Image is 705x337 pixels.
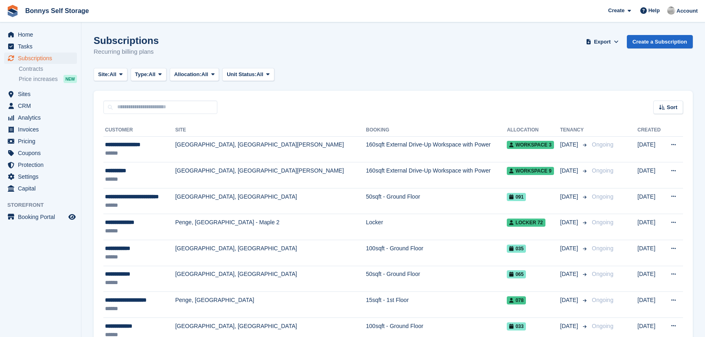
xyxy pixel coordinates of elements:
[4,29,77,40] a: menu
[4,171,77,182] a: menu
[19,65,77,73] a: Contracts
[4,159,77,171] a: menu
[4,41,77,52] a: menu
[175,124,366,137] th: Site
[560,218,580,227] span: [DATE]
[560,322,580,330] span: [DATE]
[175,240,366,266] td: [GEOGRAPHIC_DATA], [GEOGRAPHIC_DATA]
[174,70,201,79] span: Allocation:
[18,29,67,40] span: Home
[175,162,366,188] td: [GEOGRAPHIC_DATA], [GEOGRAPHIC_DATA][PERSON_NAME]
[592,323,613,329] span: Ongoing
[63,75,77,83] div: NEW
[7,5,19,17] img: stora-icon-8386f47178a22dfd0bd8f6a31ec36ba5ce8667c1dd55bd0f319d3a0aa187defe.svg
[608,7,624,15] span: Create
[18,136,67,147] span: Pricing
[18,88,67,100] span: Sites
[507,322,526,330] span: 033
[4,136,77,147] a: menu
[560,244,580,253] span: [DATE]
[18,183,67,194] span: Capital
[366,162,507,188] td: 160sqft External Drive-Up Workspace with Power
[637,214,664,240] td: [DATE]
[94,47,159,57] p: Recurring billing plans
[560,140,580,149] span: [DATE]
[560,166,580,175] span: [DATE]
[103,124,175,137] th: Customer
[592,141,613,148] span: Ongoing
[627,35,693,48] a: Create a Subscription
[592,167,613,174] span: Ongoing
[18,171,67,182] span: Settings
[560,193,580,201] span: [DATE]
[22,4,92,18] a: Bonnys Self Storage
[560,296,580,304] span: [DATE]
[507,245,526,253] span: 035
[175,266,366,292] td: [GEOGRAPHIC_DATA], [GEOGRAPHIC_DATA]
[592,193,613,200] span: Ongoing
[4,124,77,135] a: menu
[201,70,208,79] span: All
[592,271,613,277] span: Ongoing
[507,141,554,149] span: Workspace 3
[592,245,613,252] span: Ongoing
[131,68,166,81] button: Type: All
[18,53,67,64] span: Subscriptions
[592,219,613,225] span: Ongoing
[560,124,589,137] th: Tenancy
[594,38,611,46] span: Export
[366,292,507,318] td: 15sqft - 1st Floor
[592,297,613,303] span: Ongoing
[222,68,274,81] button: Unit Status: All
[507,270,526,278] span: 065
[4,147,77,159] a: menu
[149,70,155,79] span: All
[637,292,664,318] td: [DATE]
[18,147,67,159] span: Coupons
[637,162,664,188] td: [DATE]
[366,214,507,240] td: Locker
[18,100,67,112] span: CRM
[560,270,580,278] span: [DATE]
[18,211,67,223] span: Booking Portal
[366,136,507,162] td: 160sqft External Drive-Up Workspace with Power
[507,167,554,175] span: Workspace 9
[98,70,109,79] span: Site:
[507,219,545,227] span: Locker 72
[637,124,664,137] th: Created
[175,214,366,240] td: Penge, [GEOGRAPHIC_DATA] - Maple 2
[507,193,526,201] span: 091
[175,136,366,162] td: [GEOGRAPHIC_DATA], [GEOGRAPHIC_DATA][PERSON_NAME]
[4,53,77,64] a: menu
[366,188,507,214] td: 50sqft - Ground Floor
[256,70,263,79] span: All
[7,201,81,209] span: Storefront
[227,70,256,79] span: Unit Status:
[109,70,116,79] span: All
[94,35,159,46] h1: Subscriptions
[667,103,677,112] span: Sort
[648,7,660,15] span: Help
[94,68,127,81] button: Site: All
[677,7,698,15] span: Account
[135,70,149,79] span: Type:
[366,240,507,266] td: 100sqft - Ground Floor
[366,124,507,137] th: Booking
[19,75,58,83] span: Price increases
[18,41,67,52] span: Tasks
[637,188,664,214] td: [DATE]
[507,296,526,304] span: 078
[667,7,675,15] img: James Bonny
[175,292,366,318] td: Penge, [GEOGRAPHIC_DATA]
[175,188,366,214] td: [GEOGRAPHIC_DATA], [GEOGRAPHIC_DATA]
[4,88,77,100] a: menu
[19,74,77,83] a: Price increases NEW
[585,35,620,48] button: Export
[67,212,77,222] a: Preview store
[4,100,77,112] a: menu
[18,112,67,123] span: Analytics
[4,183,77,194] a: menu
[637,136,664,162] td: [DATE]
[637,266,664,292] td: [DATE]
[170,68,219,81] button: Allocation: All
